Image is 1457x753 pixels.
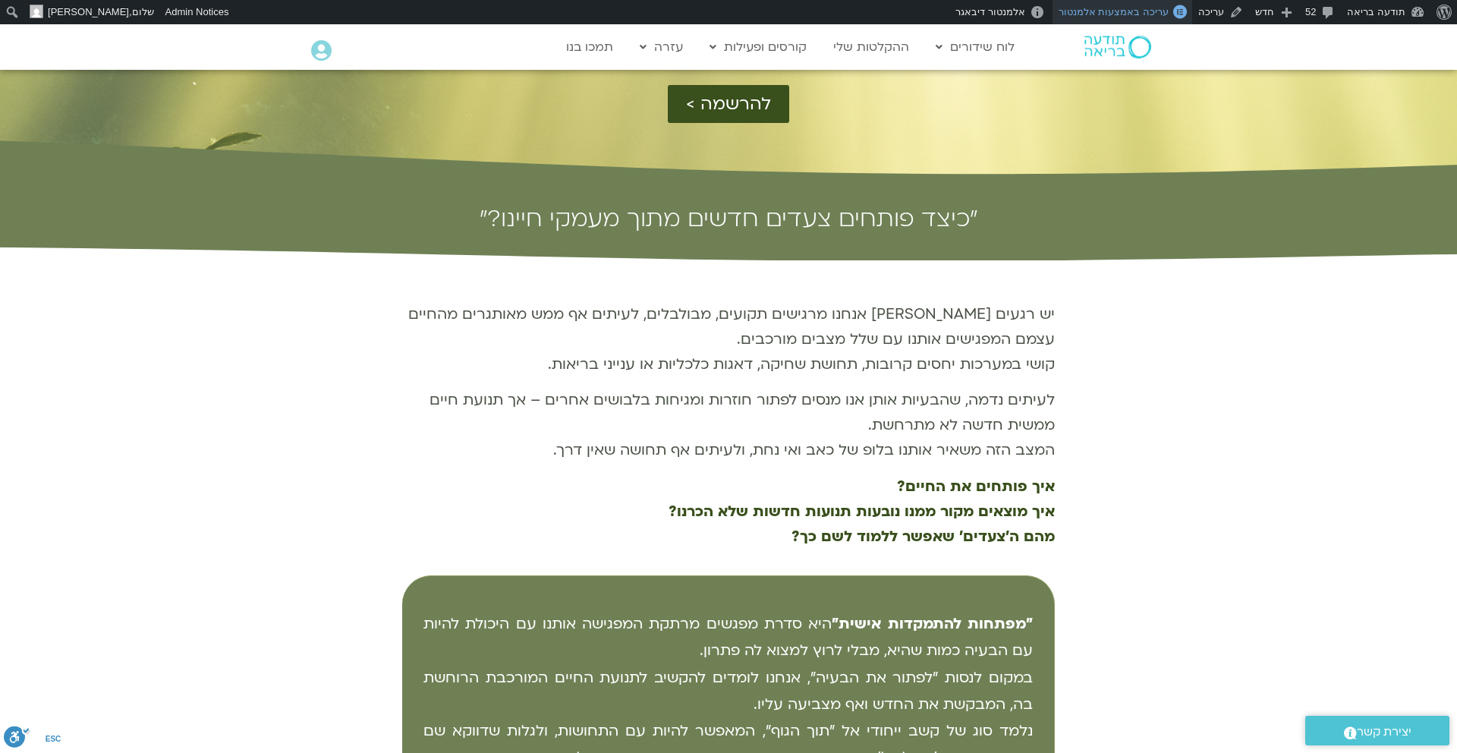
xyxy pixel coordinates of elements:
[1305,716,1449,745] a: יצירת קשר
[430,390,1055,435] span: לעיתים נדמה, שהבעיות אותן אנו מנסים לפתור חוזרות ומגיחות בלבושים אחרים – אך תנועת חיים ממשית חדשה...
[423,614,1033,660] span: היא סדרת מפגשים מרתקת המפגישה אותנו עם היכולת להיות עם הבעיה כמות שהיא, מבלי לרוץ למצוא לה פתרון.
[686,94,771,114] span: להרשמה >
[408,304,1055,349] span: יש רגעים [PERSON_NAME] אנחנו מרגישים תקועים, מבולבלים, לעיתים אף ממש מאותגרים מהחיים עצמם המפגישי...
[702,33,814,61] a: קורסים ופעילות
[423,668,1033,714] span: במקום לנסות "לפתור את הבעיה", אנחנו לומדים להקשיב לתנועת החיים המורכבת הרוחשת בה, המבקשת את החדש ...
[669,502,1055,521] b: איך מוצאים מקור ממנו נובעות תנועות חדשות שלא הכרנו?
[559,33,621,61] a: תמכו בנו
[1059,6,1169,17] span: עריכה באמצעות אלמנטור
[832,614,1033,634] b: "מפתחות להתמקדות אישית"
[928,33,1022,61] a: לוח שידורים
[668,85,789,123] a: להרשמה >
[553,440,1055,460] span: המצב הזה משאיר אותנו בלופ של כאב ואי נחת, ולעיתים אף תחושה שאין דרך.
[632,33,691,61] a: עזרה
[1357,722,1411,742] span: יצירת קשר
[311,206,1146,231] h2: ״כיצד פותחים צעדים חדשים מתוך מעמקי חיינו?״
[897,477,1055,496] b: איך פותחים את החיים?
[826,33,917,61] a: ההקלטות שלי
[548,354,1055,374] span: קושי במערכות יחסים קרובות, תחושת שחיקה, דאגות כלכליות או ענייני בריאות.
[1084,36,1151,58] img: תודעה בריאה
[791,527,1055,547] b: מהם ה'צעדים' שאפשר ללמוד לשם כך?
[48,6,129,17] span: [PERSON_NAME]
